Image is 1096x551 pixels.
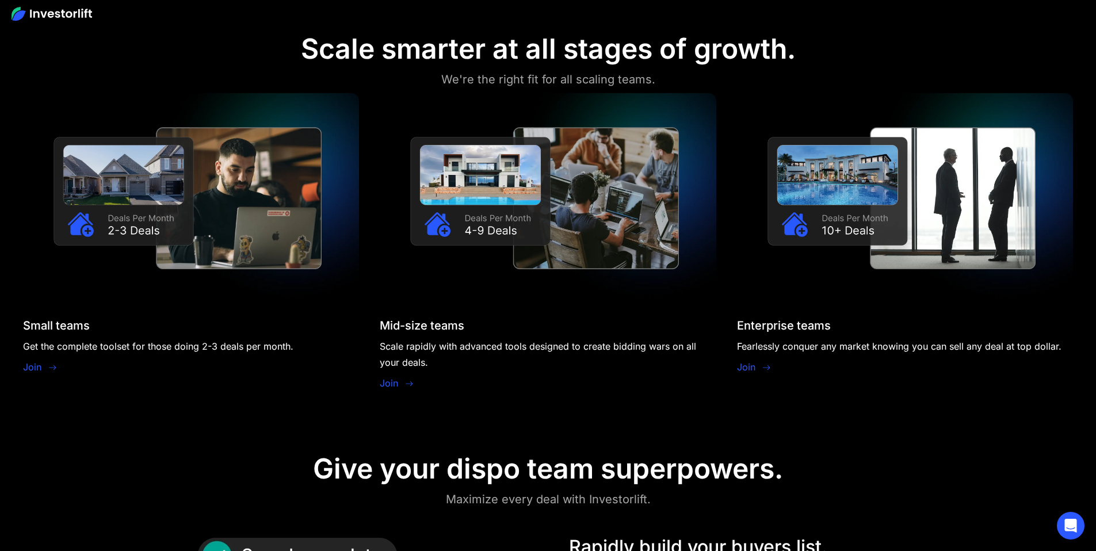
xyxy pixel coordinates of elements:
div: We're the right fit for all scaling teams. [441,70,655,89]
div: Open Intercom Messenger [1057,512,1084,539]
a: Join [737,360,755,374]
div: Fearlessly conquer any market knowing you can sell any deal at top dollar. [737,338,1061,354]
div: Maximize every deal with Investorlift. [446,490,651,508]
a: Join [23,360,41,374]
div: Scale rapidly with advanced tools designed to create bidding wars on all your deals. [380,338,716,370]
div: Mid-size teams [380,319,464,332]
a: Join [380,376,398,390]
div: Enterprise teams [737,319,831,332]
div: Small teams [23,319,90,332]
div: Scale smarter at all stages of growth. [301,32,796,66]
div: Get the complete toolset for those doing 2-3 deals per month. [23,338,293,354]
div: Give your dispo team superpowers. [313,452,783,485]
